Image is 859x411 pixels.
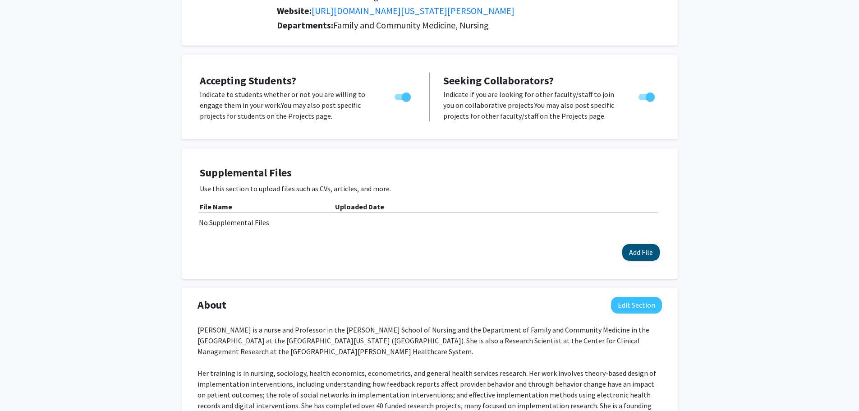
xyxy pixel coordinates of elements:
[199,217,661,228] div: No Supplemental Files
[200,74,296,88] span: Accepting Students?
[7,370,38,404] iframe: Chat
[443,74,554,88] span: Seeking Collaborators?
[277,5,661,16] h2: Website:
[200,183,660,194] p: Use this section to upload files such as CVs, articles, and more.
[200,166,660,180] h4: Supplemental Files
[270,20,668,31] h2: Departments:
[198,297,226,313] span: About
[333,19,489,31] span: Family and Community Medicine, Nursing
[391,89,416,102] div: Toggle
[622,244,660,261] button: Add File
[611,297,662,314] button: Edit About
[635,89,660,102] div: Toggle
[200,202,232,211] b: File Name
[335,202,384,211] b: Uploaded Date
[200,89,377,121] p: Indicate to students whether or not you are willing to engage them in your work. You may also pos...
[312,5,514,16] a: Opens in a new tab
[443,89,621,121] p: Indicate if you are looking for other faculty/staff to join you on collaborative projects. You ma...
